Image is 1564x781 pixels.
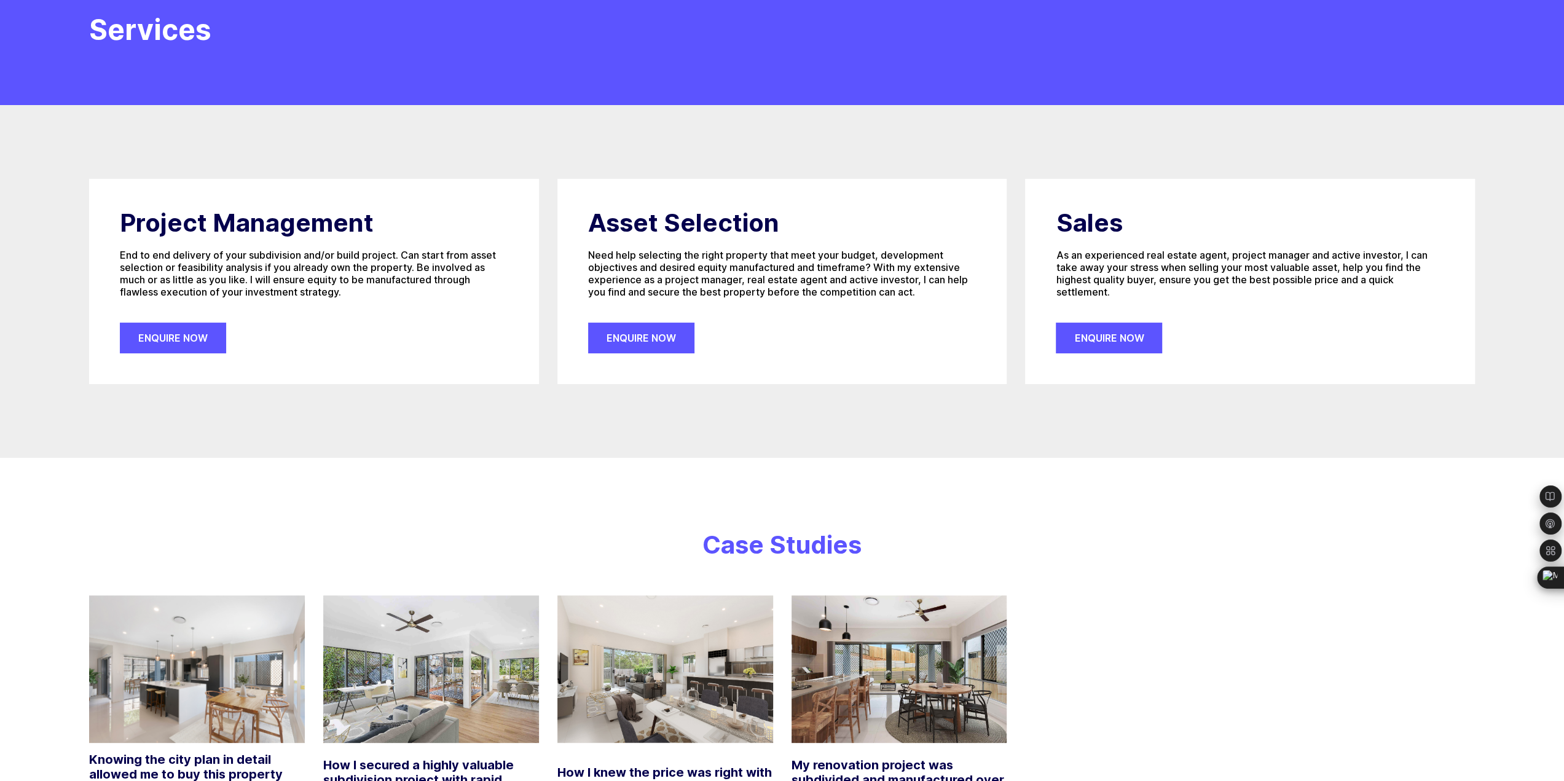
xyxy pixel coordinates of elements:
a: Enquire Now [588,323,694,353]
h3: Project Management [120,210,374,237]
h2: Case Studies [702,532,862,559]
a: Enquire Now [120,323,226,353]
p: As an experienced real estate agent, project manager and active investor, I can take away your st... [1056,249,1444,298]
a: Enquire Now [1056,323,1162,353]
h3: Sales [1056,210,1122,237]
p: End to end delivery of your subdivision and/or build project. Can start from asset selection or f... [120,249,508,298]
h3: Asset Selection [588,210,779,237]
p: Need help selecting the right property that meet your budget, development objectives and desired ... [588,249,977,298]
h1: Services [89,15,211,44]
